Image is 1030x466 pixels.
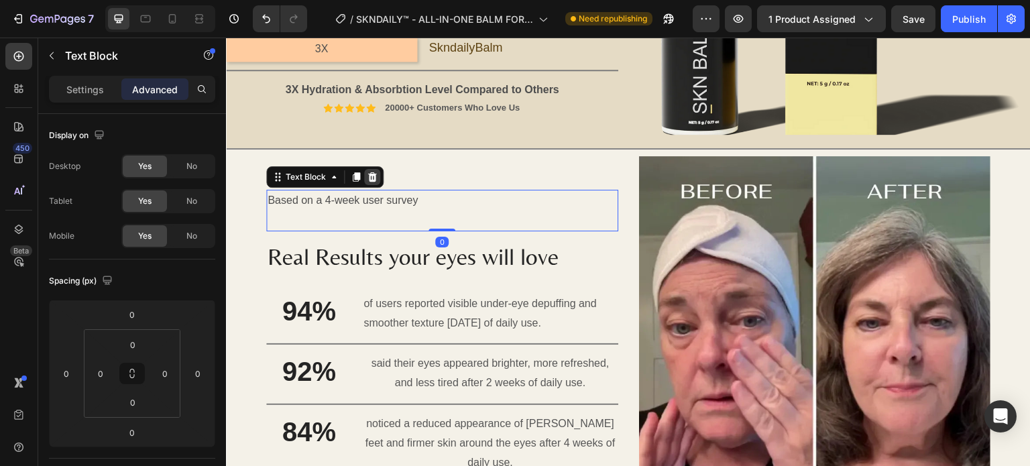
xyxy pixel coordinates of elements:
[768,12,856,26] span: 1 product assigned
[186,160,197,172] span: No
[56,363,76,384] input: 0
[155,363,175,384] input: 0px
[984,400,1017,432] div: Open Intercom Messenger
[119,392,146,412] input: 0px
[49,230,74,242] div: Mobile
[49,127,107,145] div: Display on
[49,272,115,290] div: Spacing (px)
[579,13,647,25] span: Need republishing
[13,143,32,154] div: 450
[88,11,94,27] p: 7
[186,195,197,207] span: No
[226,38,1030,466] iframe: Design area
[253,5,307,32] div: Undo/Redo
[137,377,390,434] p: noticed a reduced appearance of [PERSON_NAME] feet and firmer skin around the eyes after 4 weeks ...
[757,5,886,32] button: 1 product assigned
[119,335,146,355] input: 0px
[903,13,925,25] span: Save
[132,82,178,97] p: Advanced
[138,195,152,207] span: Yes
[138,160,152,172] span: Yes
[952,12,986,26] div: Publish
[941,5,997,32] button: Publish
[891,5,935,32] button: Save
[119,304,146,325] input: 0
[188,363,208,384] input: 0
[356,12,533,26] span: SKNDAILY™ - ALL-IN-ONE BALM FOR UNDER-EYE RENEWAL
[65,48,179,64] p: Text Block
[10,245,32,256] div: Beta
[350,12,353,26] span: /
[5,5,100,32] button: 7
[49,160,80,172] div: Desktop
[138,230,152,242] span: Yes
[66,82,104,97] p: Settings
[119,422,146,443] input: 0
[49,195,72,207] div: Tablet
[186,230,197,242] span: No
[91,363,111,384] input: 0px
